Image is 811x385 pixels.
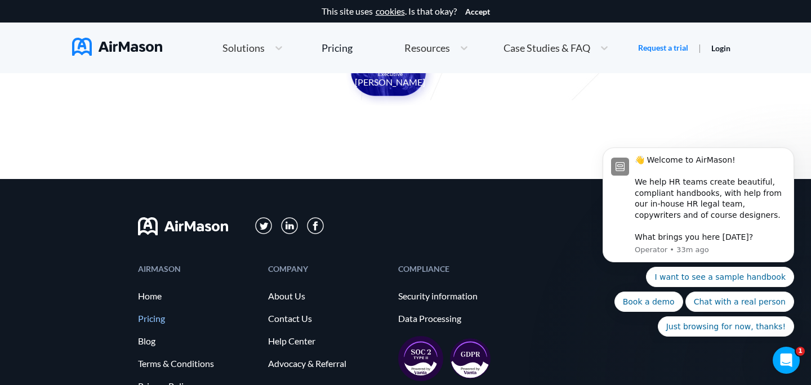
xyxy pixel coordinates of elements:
a: Data Processing [398,314,517,324]
span: | [698,42,701,53]
div: COMPLIANCE [398,265,517,272]
img: soc2-17851990f8204ed92eb8cdb2d5e8da73.svg [398,336,443,381]
center: [PERSON_NAME] [355,77,425,87]
a: Blog [138,336,257,346]
a: cookies [376,6,405,16]
iframe: Intercom notifications message [586,137,811,343]
span: Solutions [222,43,265,53]
a: Pricing [138,314,257,324]
div: COMPANY [268,265,387,272]
a: About Us [268,291,387,301]
img: svg+xml;base64,PD94bWwgdmVyc2lvbj0iMS4wIiBlbmNvZGluZz0iVVRGLTgiPz4KPHN2ZyB3aWR0aD0iMzFweCIgaGVpZ2... [281,217,298,235]
a: Home [138,291,257,301]
button: Accept cookies [465,7,490,16]
img: svg+xml;base64,PD94bWwgdmVyc2lvbj0iMS4wIiBlbmNvZGluZz0iVVRGLTgiPz4KPHN2ZyB3aWR0aD0iMzBweCIgaGVpZ2... [307,217,324,234]
span: Resources [404,43,450,53]
img: gdpr-98ea35551734e2af8fd9405dbdaf8c18.svg [450,338,491,379]
img: AirMason Logo [72,38,162,56]
div: AIRMASON [138,265,257,272]
a: Contact Us [268,314,387,324]
a: Login [711,43,730,53]
span: 1 [796,347,805,356]
a: Help Center [268,336,387,346]
a: Request a trial [638,42,688,53]
span: Case Studies & FAQ [503,43,590,53]
div: Pricing [322,43,353,53]
a: Terms & Conditions [138,359,257,369]
a: Security information [398,291,517,301]
a: Advocacy & Referral [268,359,387,369]
img: svg+xml;base64,PD94bWwgdmVyc2lvbj0iMS4wIiBlbmNvZGluZz0iVVRGLTgiPz4KPHN2ZyB3aWR0aD0iMzFweCIgaGVpZ2... [255,217,273,235]
a: Pricing [322,38,353,58]
img: svg+xml;base64,PHN2ZyB3aWR0aD0iMTYwIiBoZWlnaHQ9IjMyIiB2aWV3Qm94PSIwIDAgMTYwIDMyIiBmaWxsPSJub25lIi... [138,217,228,235]
iframe: Intercom live chat [773,347,800,374]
